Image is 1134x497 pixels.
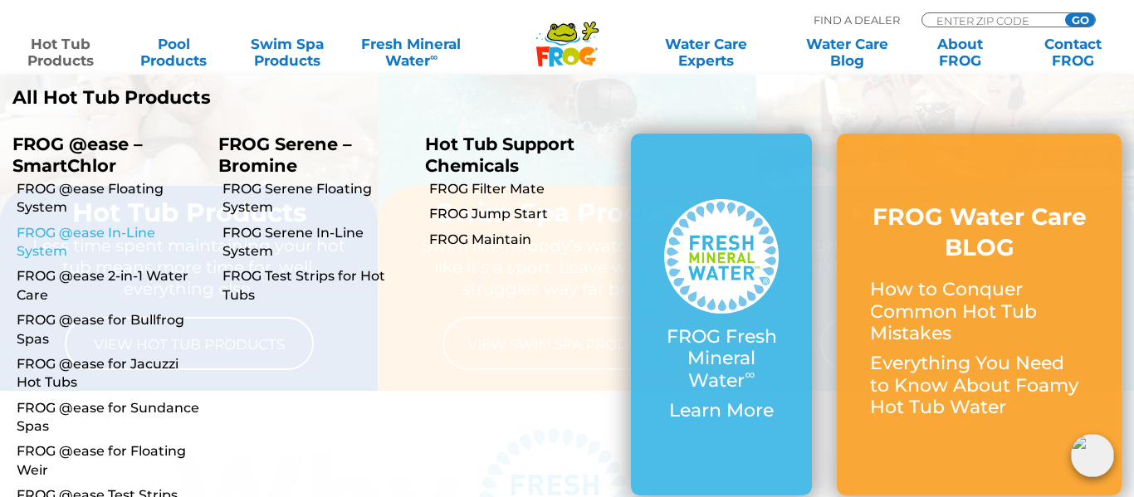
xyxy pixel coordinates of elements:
p: FROG Serene – Bromine [218,134,399,175]
p: Hot Tub Support Chemicals [425,134,606,175]
sup: ∞ [430,51,437,63]
p: Everything You Need to Know About Foamy Hot Tub Water [870,353,1088,418]
a: FROG Water Care BLOG How to Conquer Common Hot Tub Mistakes Everything You Need to Know About Foa... [870,202,1088,426]
a: Water CareBlog [803,36,891,69]
p: How to Conquer Common Hot Tub Mistakes [870,279,1088,344]
p: FROG Fresh Mineral Water [664,326,779,392]
a: AboutFROG [916,36,1004,69]
a: FROG @ease for Sundance Spas [17,399,206,436]
a: Swim SpaProducts [243,36,331,69]
a: FROG @ease for Jacuzzi Hot Tubs [17,355,206,392]
sup: ∞ [745,366,755,382]
a: FROG Fresh Mineral Water∞ Learn More [664,199,779,431]
a: Hot TubProducts [17,36,105,69]
a: FROG Serene Floating System [222,180,412,217]
a: FROG @ease Floating System [17,180,206,217]
a: FROG @ease for Floating Weir [17,442,206,480]
input: GO [1065,13,1095,27]
a: FROG @ease 2-in-1 Water Care [17,267,206,305]
a: ContactFROG [1029,36,1117,69]
p: Find A Dealer [814,12,900,27]
a: PoolProducts [130,36,218,69]
img: openIcon [1071,434,1114,477]
p: FROG @ease – SmartChlor [12,134,193,175]
p: Learn More [664,400,779,421]
input: Zip Code Form [935,13,1047,27]
h3: FROG Water Care BLOG [870,202,1088,262]
a: FROG @ease for Bullfrog Spas [17,311,206,348]
a: FROG Filter Mate [429,180,618,198]
a: FROG Maintain [429,231,618,249]
a: FROG Test Strips for Hot Tubs [222,267,412,305]
a: FROG Jump Start [429,205,618,223]
a: Water CareExperts [634,36,777,69]
a: FROG Serene In-Line System [222,224,412,261]
a: All Hot Tub Products [12,87,555,109]
a: FROG @ease In-Line System [17,224,206,261]
a: Fresh MineralWater∞ [356,36,467,69]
